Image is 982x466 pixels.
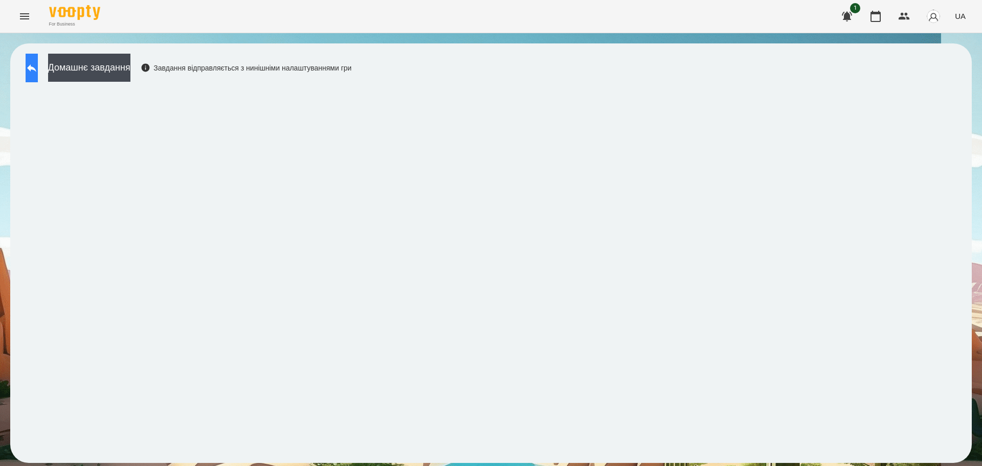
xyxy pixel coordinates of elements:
[12,4,37,29] button: Menu
[48,54,130,82] button: Домашнє завдання
[926,9,941,24] img: avatar_s.png
[955,11,966,21] span: UA
[141,63,352,73] div: Завдання відправляється з нинішніми налаштуваннями гри
[49,21,100,28] span: For Business
[951,7,970,26] button: UA
[850,3,860,13] span: 1
[49,5,100,20] img: Voopty Logo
